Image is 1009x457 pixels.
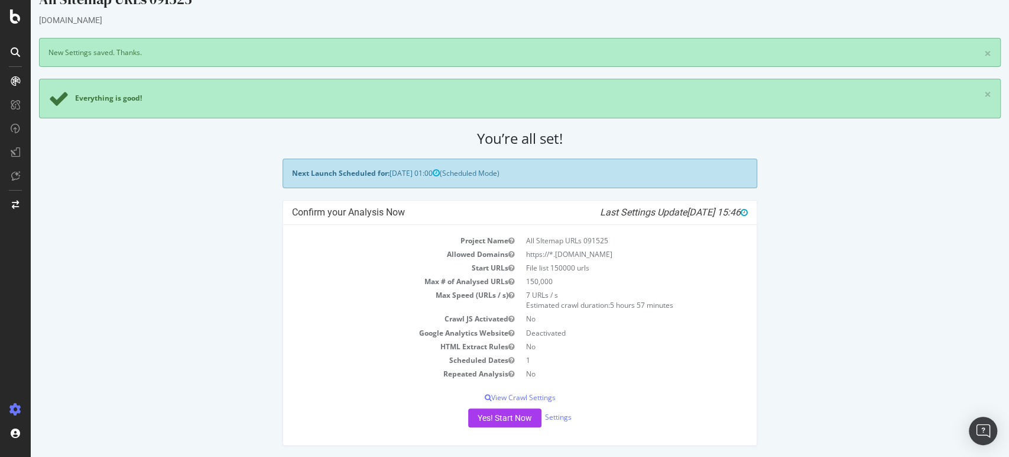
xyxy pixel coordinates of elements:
div: Open Intercom Messenger [969,417,997,445]
strong: Next Launch Scheduled for: [261,168,359,178]
span: [DATE] 01:00 [359,168,409,178]
a: × [953,47,961,60]
h2: You’re all set! [8,130,970,147]
a: Settings [514,412,541,422]
button: Yes! Start Now [437,408,511,427]
td: Google Analytics Website [261,326,489,340]
td: Crawl JS Activated [261,312,489,326]
h4: Confirm your Analysis Now [261,207,718,218]
td: Project Name [261,234,489,247]
td: Deactivated [489,326,718,340]
td: Repeated Analysis [261,367,489,381]
td: All SItemap URLs 091525 [489,234,718,247]
td: No [489,340,718,353]
td: Max Speed (URLs / s) [261,288,489,312]
td: 150,000 [489,275,718,288]
td: https://*.[DOMAIN_NAME] [489,247,718,261]
td: 7 URLs / s Estimated crawl duration: [489,288,718,312]
i: Last Settings Update [569,207,717,218]
td: File list 150000 urls [489,261,718,275]
td: No [489,367,718,381]
span: [DATE] 15:46 [656,207,717,218]
span: 5 hours 57 minutes [579,300,643,310]
div: Everything is good! [44,93,111,103]
td: Scheduled Dates [261,353,489,367]
p: View Crawl Settings [261,392,718,403]
div: [DOMAIN_NAME] [8,14,970,26]
div: (Scheduled Mode) [252,159,727,188]
td: Max # of Analysed URLs [261,275,489,288]
a: × [953,88,961,101]
td: No [489,312,718,326]
td: Start URLs [261,261,489,275]
td: 1 [489,353,718,367]
div: New Settings saved. Thanks. [8,38,970,67]
td: Allowed Domains [261,247,489,261]
td: HTML Extract Rules [261,340,489,353]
